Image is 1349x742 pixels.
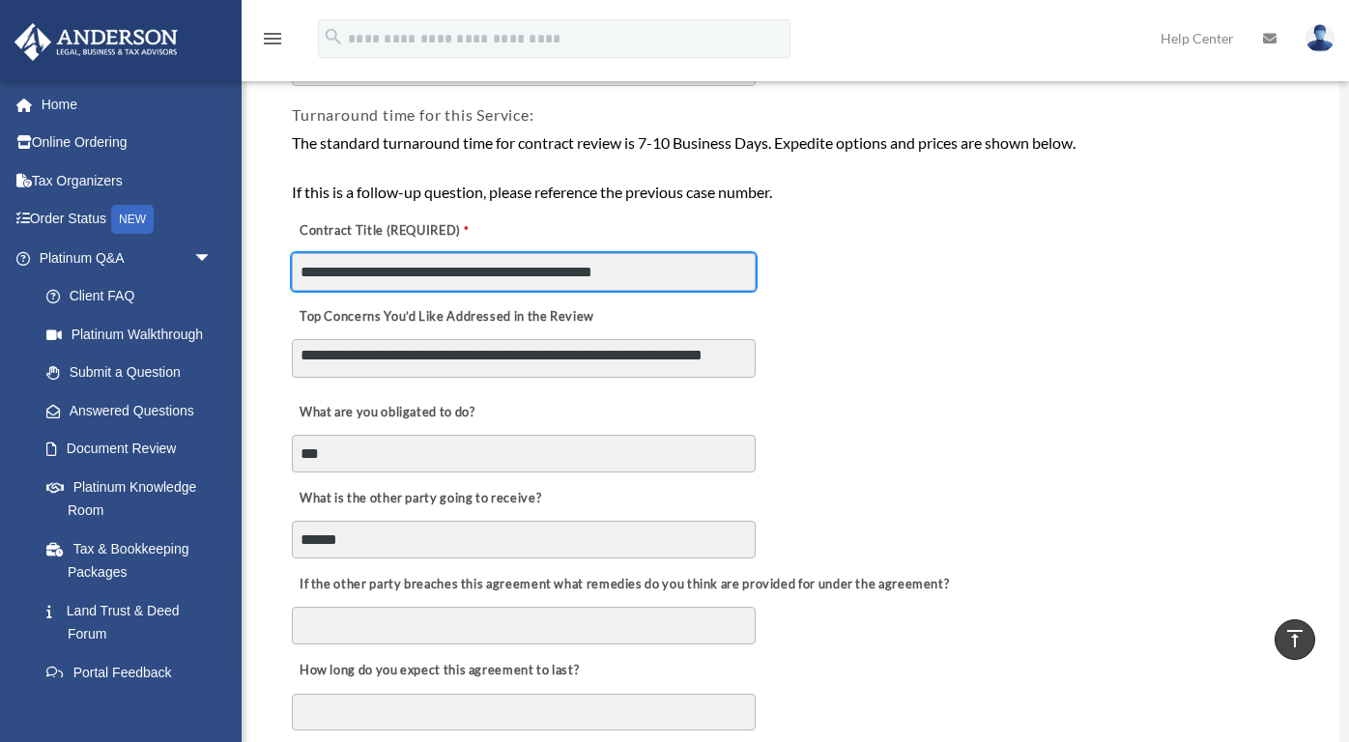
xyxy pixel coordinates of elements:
[193,239,232,278] span: arrow_drop_down
[14,85,242,124] a: Home
[292,130,1294,205] div: The standard turnaround time for contract review is 7-10 Business Days. Expedite options and pric...
[14,200,242,240] a: Order StatusNEW
[14,124,242,162] a: Online Ordering
[292,399,485,426] label: What are you obligated to do?
[292,571,954,598] label: If the other party breaches this agreement what remedies do you think are provided for under the ...
[27,277,242,316] a: Client FAQ
[292,217,485,244] label: Contract Title (REQUIRED)
[27,430,232,469] a: Document Review
[292,657,584,684] label: How long do you expect this agreement to last?
[27,529,242,591] a: Tax & Bookkeeping Packages
[27,653,242,692] a: Portal Feedback
[292,485,546,512] label: What is the other party going to receive?
[1306,24,1335,52] img: User Pic
[323,26,344,47] i: search
[27,315,242,354] a: Platinum Walkthrough
[14,161,242,200] a: Tax Organizers
[1275,619,1315,660] a: vertical_align_top
[292,303,599,330] label: Top Concerns You’d Like Addressed in the Review
[111,205,154,234] div: NEW
[27,354,242,392] a: Submit a Question
[1283,627,1306,650] i: vertical_align_top
[27,468,242,529] a: Platinum Knowledge Room
[292,105,533,124] span: Turnaround time for this Service:
[261,34,284,50] a: menu
[27,591,242,653] a: Land Trust & Deed Forum
[9,23,184,61] img: Anderson Advisors Platinum Portal
[261,27,284,50] i: menu
[27,391,242,430] a: Answered Questions
[14,239,242,277] a: Platinum Q&Aarrow_drop_down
